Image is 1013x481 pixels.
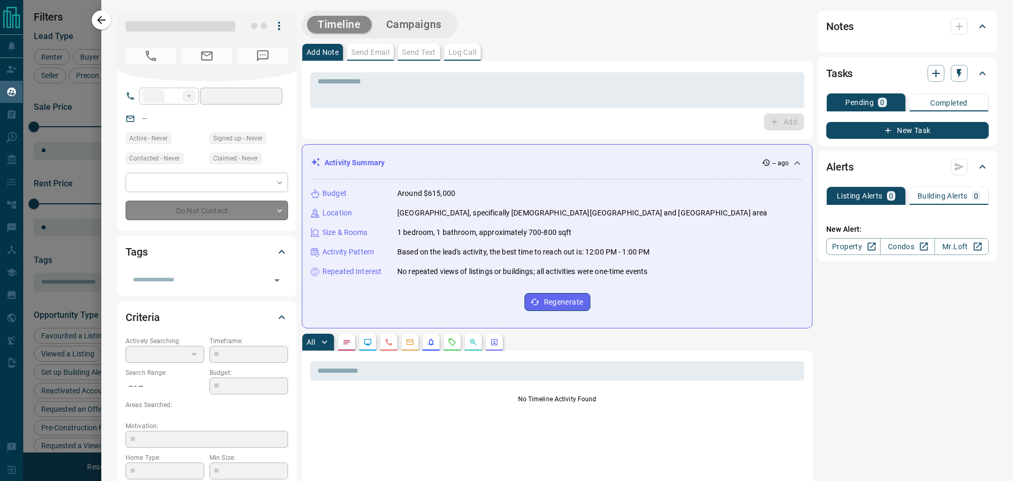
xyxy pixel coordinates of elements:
span: Claimed - Never [213,153,258,164]
span: Signed up - Never [213,133,263,144]
p: Repeated Interest [322,266,381,277]
span: Active - Never [129,133,168,144]
p: No Timeline Activity Found [310,394,804,404]
h2: Alerts [826,158,854,175]
p: 0 [889,192,893,200]
p: Budget: [209,368,288,378]
h2: Criteria [126,309,160,326]
a: Property [826,238,881,255]
div: Notes [826,14,989,39]
span: Contacted - Never [129,153,180,164]
div: Criteria [126,305,288,330]
p: Listing Alerts [837,192,883,200]
svg: Requests [448,338,456,346]
p: Motivation: [126,421,288,431]
h2: Tasks [826,65,853,82]
span: No Number [237,48,288,64]
p: Areas Searched: [126,400,288,410]
p: Size & Rooms [322,227,368,238]
svg: Opportunities [469,338,477,346]
p: Activity Summary [324,157,385,168]
button: Regenerate [524,293,590,311]
a: -- [142,114,147,122]
div: Do Not Contact [126,201,288,220]
p: [GEOGRAPHIC_DATA], specifically [DEMOGRAPHIC_DATA][GEOGRAPHIC_DATA] and [GEOGRAPHIC_DATA] area [397,208,767,219]
svg: Lead Browsing Activity [364,338,372,346]
button: New Task [826,122,989,139]
button: Campaigns [376,16,452,33]
a: Mr.Loft [934,238,989,255]
div: Alerts [826,154,989,180]
p: Search Range: [126,368,204,378]
svg: Emails [406,338,414,346]
p: Timeframe: [209,336,288,346]
p: Home Type: [126,453,204,463]
p: Activity Pattern [322,247,374,258]
svg: Listing Alerts [427,338,435,346]
p: 1 bedroom, 1 bathroom, approximately 700-800 sqft [397,227,571,238]
div: Activity Summary-- ago [311,153,804,173]
div: Tasks [826,61,989,86]
p: Based on the lead's activity, the best time to reach out is: 12:00 PM - 1:00 PM [397,247,649,258]
p: Around $615,000 [397,188,455,199]
button: Timeline [307,16,371,33]
p: -- ago [772,158,789,168]
p: 0 [880,99,884,106]
p: Min Size: [209,453,288,463]
span: No Number [126,48,176,64]
p: Pending [845,99,874,106]
p: No repeated views of listings or buildings; all activities were one-time events [397,266,647,277]
p: New Alert: [826,224,989,235]
svg: Agent Actions [490,338,499,346]
span: No Email [181,48,232,64]
p: Add Note [307,49,339,56]
p: Location [322,208,352,219]
p: Building Alerts [918,192,968,200]
p: All [307,338,315,346]
a: Condos [880,238,934,255]
button: Open [270,273,284,288]
h2: Notes [826,18,854,35]
p: Completed [930,99,968,107]
p: Actively Searching: [126,336,204,346]
p: Budget [322,188,347,199]
div: Tags [126,239,288,265]
svg: Calls [385,338,393,346]
h2: Tags [126,243,147,260]
p: -- - -- [126,378,204,395]
svg: Notes [342,338,351,346]
p: 0 [974,192,978,200]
